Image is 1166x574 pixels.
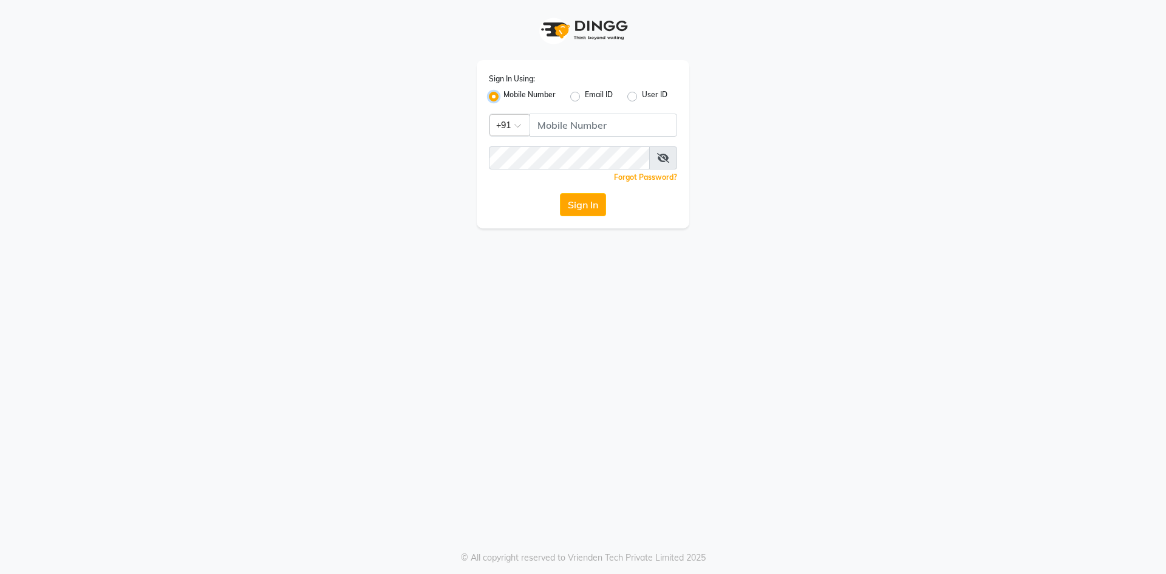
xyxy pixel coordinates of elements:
label: User ID [642,89,667,104]
label: Mobile Number [503,89,556,104]
button: Sign In [560,193,606,216]
input: Username [489,146,650,169]
a: Forgot Password? [614,173,677,182]
label: Email ID [585,89,613,104]
input: Username [530,114,677,137]
label: Sign In Using: [489,73,535,84]
img: logo1.svg [534,12,632,48]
